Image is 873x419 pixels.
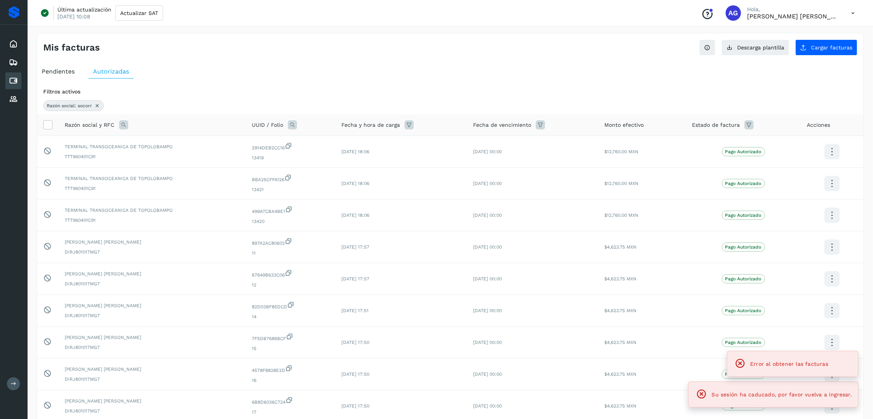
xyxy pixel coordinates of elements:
[341,276,369,282] span: [DATE] 17:57
[65,207,240,214] span: TERMINAL TRANSOCEANICA DE TOPOLOBAMPO
[65,270,240,277] span: [PERSON_NAME] [PERSON_NAME]
[93,68,129,75] span: Autorizadas
[604,213,638,218] span: $12,760.00 MXN
[604,149,638,154] span: $12,760.00 MXN
[65,153,240,160] span: TTT960401C91
[473,340,502,345] span: [DATE] 00:00
[115,5,163,21] button: Actualizar SAT
[252,333,329,342] span: 7F5DB7686BCF
[721,39,789,56] button: Descarga plantilla
[252,345,329,352] span: 15
[725,149,762,154] p: Pago Autorizado
[725,213,762,218] p: Pago Autorizado
[65,398,240,404] span: [PERSON_NAME] [PERSON_NAME]
[473,149,502,154] span: [DATE] 00:00
[604,372,636,377] span: $4,623.75 MXN
[65,334,240,341] span: [PERSON_NAME] [PERSON_NAME]
[252,313,329,320] span: 14
[341,244,369,250] span: [DATE] 17:57
[341,121,400,129] span: Fecha y hora de carga
[811,45,852,50] span: Cargar facturas
[604,244,636,250] span: $4,623.75 MXN
[252,269,329,278] span: 67649B633C06
[5,91,21,108] div: Proveedores
[5,72,21,89] div: Cuentas por pagar
[341,340,369,345] span: [DATE] 17:50
[473,372,502,377] span: [DATE] 00:00
[43,88,857,96] div: Filtros activos
[725,181,762,186] p: Pago Autorizado
[795,39,857,56] button: Cargar facturas
[473,213,502,218] span: [DATE] 00:00
[65,121,114,129] span: Razón social y RFC
[604,340,636,345] span: $4,623.75 MXN
[65,249,240,255] span: DIRJ801017MG7
[725,372,762,377] p: Pago Autorizado
[341,149,369,154] span: [DATE] 18:06
[747,13,839,20] p: Abigail Gonzalez Leon
[65,185,240,192] span: TTT960401C91
[604,308,636,313] span: $4,623.75 MXN
[473,244,502,250] span: [DATE] 00:00
[252,121,283,129] span: UUID / Folio
[604,181,638,186] span: $12,760.00 MXN
[341,403,369,409] span: [DATE] 17:50
[65,175,240,182] span: TERMINAL TRANSOCEANICA DE TOPOLOBAMPO
[65,408,240,414] span: DIRJ801017MG7
[43,100,104,111] div: Razón social: socorr
[47,102,92,109] span: Razón social: socorr
[252,377,329,384] span: 16
[712,391,852,398] span: Su sesión ha caducado, por favor vuelva a ingresar.
[341,213,369,218] span: [DATE] 18:06
[120,10,158,16] span: Actualizar SAT
[252,142,329,151] span: 2914DEB2CC16
[57,6,111,13] p: Última actualización
[65,376,240,383] span: DIRJ801017MG7
[604,121,644,129] span: Monto efectivo
[473,308,502,313] span: [DATE] 00:00
[807,121,830,129] span: Acciones
[252,396,329,406] span: 6B8D6036C724
[65,366,240,373] span: [PERSON_NAME] [PERSON_NAME]
[252,186,329,193] span: 13421
[692,121,740,129] span: Estado de factura
[65,217,240,224] span: TTT960401C91
[341,181,369,186] span: [DATE] 18:06
[737,45,784,50] span: Descarga plantilla
[604,276,636,282] span: $4,623.75 MXN
[252,218,329,225] span: 13420
[65,302,240,309] span: [PERSON_NAME] [PERSON_NAME]
[5,36,21,52] div: Inicio
[65,143,240,150] span: TERMINAL TRANSOCEANICA DE TOPOLOBAMPO
[473,276,502,282] span: [DATE] 00:00
[725,244,762,250] p: Pago Autorizado
[725,308,762,313] p: Pago Autorizado
[252,237,329,247] span: 897A2AC80602
[65,239,240,246] span: [PERSON_NAME] [PERSON_NAME]
[5,54,21,71] div: Embarques
[252,301,329,310] span: 82D03BF85DCD
[604,403,636,409] span: $4,623.75 MXN
[473,121,531,129] span: Fecha de vencimiento
[341,372,369,377] span: [DATE] 17:50
[252,282,329,288] span: 12
[252,365,329,374] span: 4578F8828E2D
[65,344,240,351] span: DIRJ801017MG7
[43,42,100,53] h4: Mis facturas
[473,403,502,409] span: [DATE] 00:00
[341,308,369,313] span: [DATE] 17:51
[65,312,240,319] span: DIRJ801017MG7
[65,280,240,287] span: DIRJ801017MG7
[252,206,329,215] span: 499A7CBA4BE1
[252,409,329,416] span: 17
[57,13,90,20] p: [DATE] 10:08
[725,340,762,345] p: Pago Autorizado
[252,174,329,183] span: BBA25CFFA126
[725,276,762,282] p: Pago Autorizado
[747,6,839,13] p: Hola,
[42,68,75,75] span: Pendientes
[252,154,329,161] span: 13419
[252,250,329,257] span: 11
[750,361,828,367] span: Error al obtener las facturas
